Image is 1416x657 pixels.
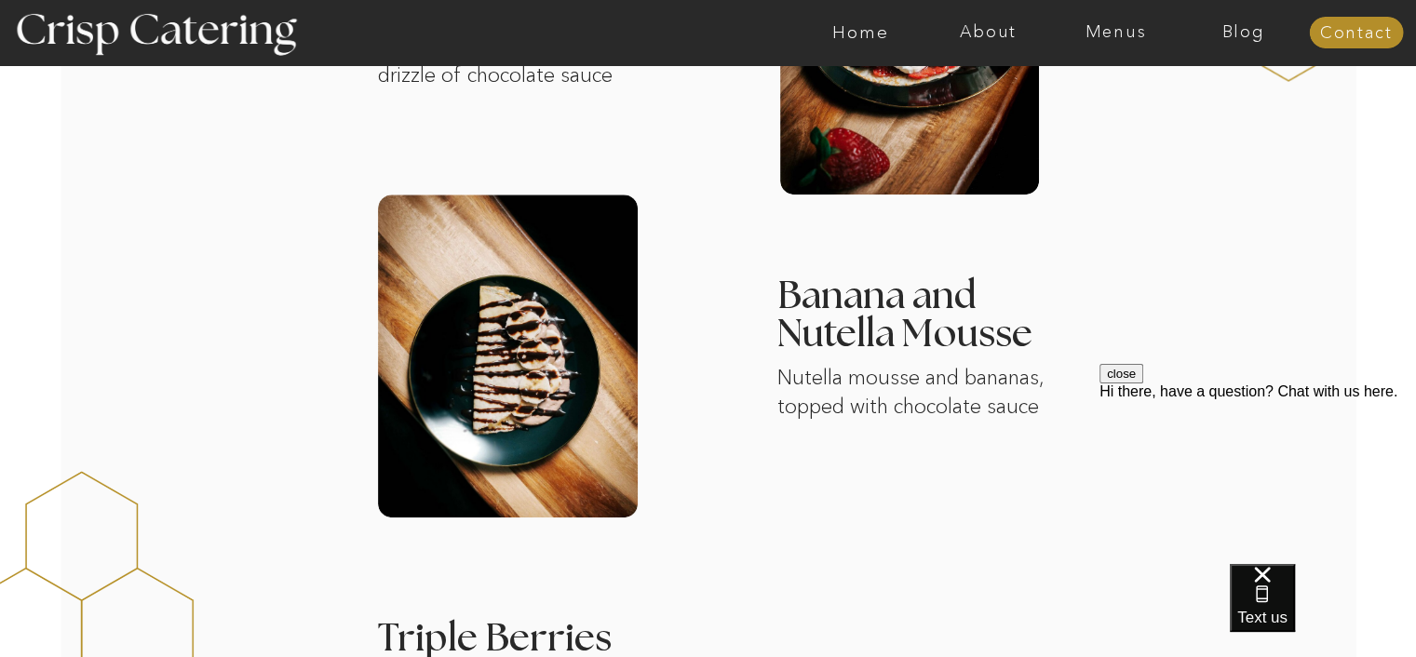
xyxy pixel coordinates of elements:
a: About [924,23,1052,42]
a: Menus [1052,23,1180,42]
a: Blog [1180,23,1307,42]
a: Home [797,23,924,42]
a: Contact [1309,24,1403,43]
h3: Banana and Nutella Mousse [777,277,1082,316]
iframe: podium webchat widget bubble [1230,564,1416,657]
iframe: podium webchat widget prompt [1099,364,1416,587]
p: Nutella mousse and bananas, topped with chocolate sauce [777,364,1062,480]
